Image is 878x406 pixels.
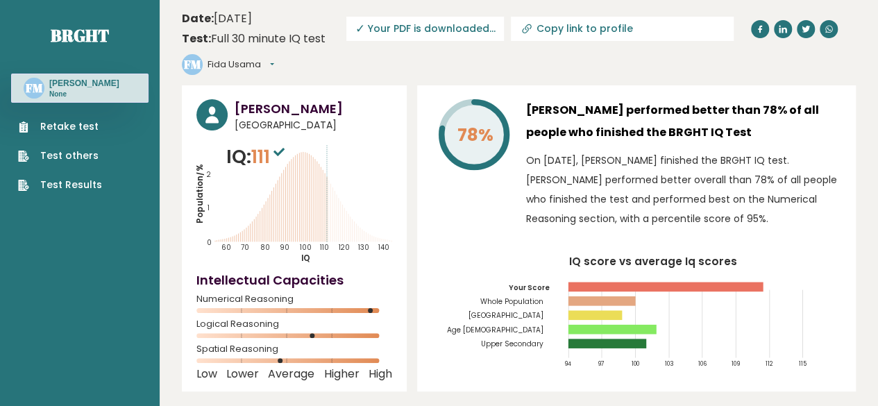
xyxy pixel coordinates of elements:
[207,170,211,179] tspan: 2
[378,243,389,252] tspan: 140
[564,360,571,368] tspan: 94
[235,118,392,133] span: [GEOGRAPHIC_DATA]
[18,149,102,163] a: Test others
[182,31,211,46] b: Test:
[346,17,504,41] span: Your PDF is downloaded...
[26,80,43,96] text: FM
[182,10,252,27] time: [DATE]
[480,339,543,349] tspan: Upper Secondary
[480,296,543,307] tspan: Whole Population
[18,178,102,192] a: Test Results
[49,78,119,89] h3: [PERSON_NAME]
[457,123,493,147] tspan: 78%
[765,360,773,368] tspan: 112
[241,243,249,252] tspan: 70
[798,360,806,368] tspan: 115
[182,10,214,26] b: Date:
[196,371,217,377] span: Low
[526,151,841,228] p: On [DATE], [PERSON_NAME] finished the BRGHT IQ test. [PERSON_NAME] performed better overall than ...
[446,325,543,335] tspan: Age [DEMOGRAPHIC_DATA]
[196,321,392,327] span: Logical Reasoning
[526,99,841,144] h3: [PERSON_NAME] performed better than 78% of all people who finished the BRGHT IQ Test
[51,24,109,46] a: Brght
[280,243,289,252] tspan: 90
[18,119,102,134] a: Retake test
[320,243,329,252] tspan: 110
[358,243,369,252] tspan: 130
[208,203,210,212] tspan: 1
[355,20,365,37] span: ✓
[339,243,350,252] tspan: 120
[268,371,314,377] span: Average
[196,296,392,302] span: Numerical Reasoning
[251,144,288,169] span: 111
[323,371,359,377] span: Higher
[732,360,740,368] tspan: 109
[299,243,311,252] tspan: 100
[194,164,205,223] tspan: Population/%
[664,360,673,368] tspan: 103
[184,56,201,72] text: FM
[698,360,707,368] tspan: 106
[568,253,736,268] tspan: IQ score vs average Iq scores
[508,282,549,293] tspan: Your Score
[196,271,392,289] h4: Intellectual Capacities
[260,243,270,252] tspan: 80
[631,360,639,368] tspan: 100
[226,371,259,377] span: Lower
[196,346,392,352] span: Spatial Reasoning
[235,99,392,118] h3: [PERSON_NAME]
[369,371,392,377] span: High
[207,238,212,247] tspan: 0
[208,58,274,71] button: Fida Usama
[598,360,605,368] tspan: 97
[468,310,543,321] tspan: [GEOGRAPHIC_DATA]
[49,90,119,99] p: None
[221,243,231,252] tspan: 60
[226,143,288,171] p: IQ:
[182,31,326,47] div: Full 30 minute IQ test
[301,253,310,264] tspan: IQ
